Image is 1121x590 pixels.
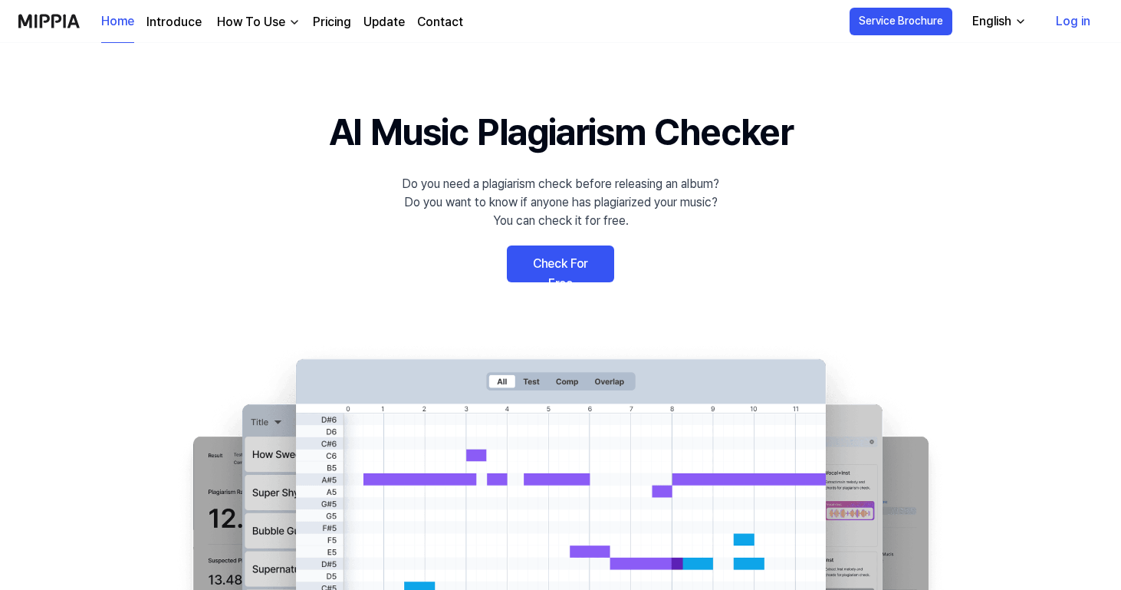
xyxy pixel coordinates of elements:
button: How To Use [214,13,301,31]
a: Contact [417,13,463,31]
div: Do you need a plagiarism check before releasing an album? Do you want to know if anyone has plagi... [402,175,719,230]
a: Pricing [313,13,351,31]
a: Update [363,13,405,31]
button: English [960,6,1036,37]
a: Check For Free [507,246,614,282]
div: How To Use [214,13,288,31]
img: down [288,16,301,28]
h1: AI Music Plagiarism Checker [329,104,793,160]
a: Introduce [146,13,202,31]
a: Home [101,1,134,43]
button: Service Brochure [850,8,952,35]
div: English [969,12,1014,31]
